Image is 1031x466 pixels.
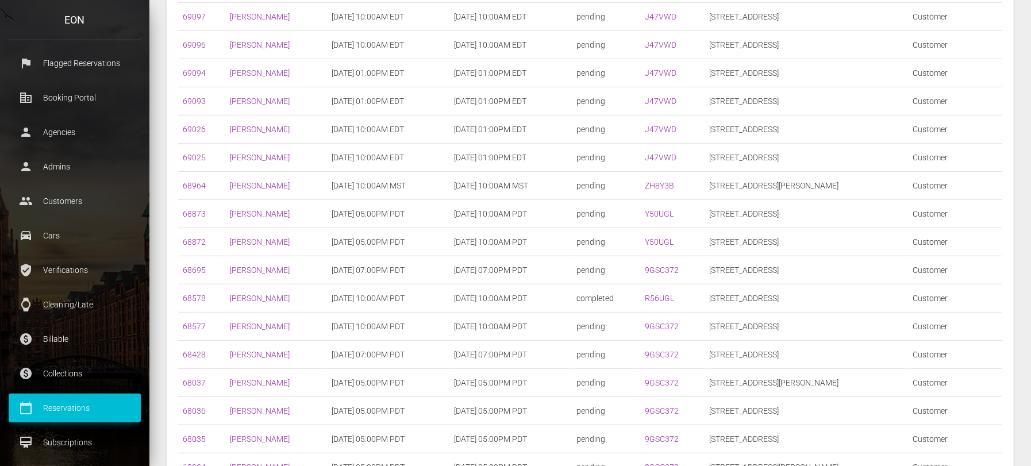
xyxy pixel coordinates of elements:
td: pending [572,369,640,397]
td: [DATE] 05:00PM PDT [449,425,572,453]
a: 9GSC372 [645,434,679,444]
a: [PERSON_NAME] [230,378,290,387]
a: 68577 [183,322,206,331]
td: [DATE] 01:00PM EDT [449,87,572,115]
a: corporate_fare Booking Portal [9,83,141,112]
a: 69093 [183,97,206,106]
td: [DATE] 01:00PM EDT [327,87,449,115]
a: [PERSON_NAME] [230,294,290,303]
td: [STREET_ADDRESS] [705,397,908,425]
a: 9GSC372 [645,322,679,331]
td: [DATE] 05:00PM PDT [327,397,449,425]
p: Admins [17,158,132,175]
a: Y50UGL [645,209,674,218]
td: [STREET_ADDRESS] [705,256,908,284]
a: R56UGL [645,294,674,303]
td: [DATE] 10:00AM EDT [327,144,449,172]
a: J47VWD [645,125,676,134]
td: Customer [909,87,1002,115]
a: people Customers [9,187,141,215]
a: [PERSON_NAME] [230,97,290,106]
a: [PERSON_NAME] [230,350,290,359]
a: calendar_today Reservations [9,394,141,422]
p: Cars [17,227,132,244]
td: pending [572,397,640,425]
a: [PERSON_NAME] [230,153,290,162]
a: 69096 [183,40,206,49]
td: [DATE] 10:00AM EDT [327,3,449,31]
td: Customer [909,256,1002,284]
a: [PERSON_NAME] [230,237,290,247]
a: flag Flagged Reservations [9,49,141,78]
td: [STREET_ADDRESS] [705,3,908,31]
td: [DATE] 01:00PM EDT [449,59,572,87]
p: Billable [17,330,132,348]
td: Customer [909,144,1002,172]
td: [STREET_ADDRESS] [705,144,908,172]
td: [DATE] 01:00PM EDT [449,144,572,172]
td: [DATE] 07:00PM PDT [449,256,572,284]
td: Customer [909,397,1002,425]
a: 68036 [183,406,206,415]
p: Subscriptions [17,434,132,451]
td: [DATE] 05:00PM PDT [327,425,449,453]
td: [DATE] 05:00PM PDT [327,228,449,256]
td: [DATE] 01:00PM EDT [449,115,572,144]
td: [DATE] 05:00PM PDT [327,200,449,228]
a: J47VWD [645,12,676,21]
td: [DATE] 10:00AM EDT [327,115,449,144]
td: [DATE] 07:00PM PDT [327,341,449,369]
p: Agencies [17,124,132,141]
a: 9GSC372 [645,265,679,275]
td: Customer [909,369,1002,397]
td: pending [572,172,640,200]
td: [STREET_ADDRESS] [705,87,908,115]
td: Customer [909,284,1002,313]
td: [DATE] 10:00AM PDT [327,313,449,341]
a: person Admins [9,152,141,181]
td: Customer [909,425,1002,453]
a: drive_eta Cars [9,221,141,250]
a: [PERSON_NAME] [230,181,290,190]
td: pending [572,59,640,87]
td: Customer [909,313,1002,341]
a: J47VWD [645,97,676,106]
a: ZH8Y3B [645,181,674,190]
a: [PERSON_NAME] [230,40,290,49]
a: verified_user Verifications [9,256,141,284]
td: [DATE] 10:00AM PDT [449,228,572,256]
a: [PERSON_NAME] [230,125,290,134]
a: person Agencies [9,118,141,147]
a: 68035 [183,434,206,444]
td: [STREET_ADDRESS] [705,425,908,453]
a: [PERSON_NAME] [230,322,290,331]
td: [STREET_ADDRESS] [705,284,908,313]
td: Customer [909,3,1002,31]
p: Flagged Reservations [17,55,132,72]
a: watch Cleaning/Late [9,290,141,319]
td: Customer [909,115,1002,144]
td: pending [572,228,640,256]
a: 68964 [183,181,206,190]
td: pending [572,341,640,369]
a: [PERSON_NAME] [230,68,290,78]
a: 9GSC372 [645,406,679,415]
a: 68037 [183,378,206,387]
td: [DATE] 05:00PM PDT [449,397,572,425]
td: pending [572,200,640,228]
p: Verifications [17,261,132,279]
a: card_membership Subscriptions [9,428,141,457]
td: [DATE] 10:00AM MST [449,172,572,200]
a: paid Collections [9,359,141,388]
a: 9GSC372 [645,378,679,387]
a: 69026 [183,125,206,134]
td: [STREET_ADDRESS][PERSON_NAME] [705,369,908,397]
a: 69097 [183,12,206,21]
td: [DATE] 01:00PM EDT [327,59,449,87]
a: 68695 [183,265,206,275]
p: Reservations [17,399,132,417]
td: [STREET_ADDRESS] [705,59,908,87]
td: [DATE] 07:00PM PDT [449,341,572,369]
a: J47VWD [645,40,676,49]
td: [STREET_ADDRESS][PERSON_NAME] [705,172,908,200]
